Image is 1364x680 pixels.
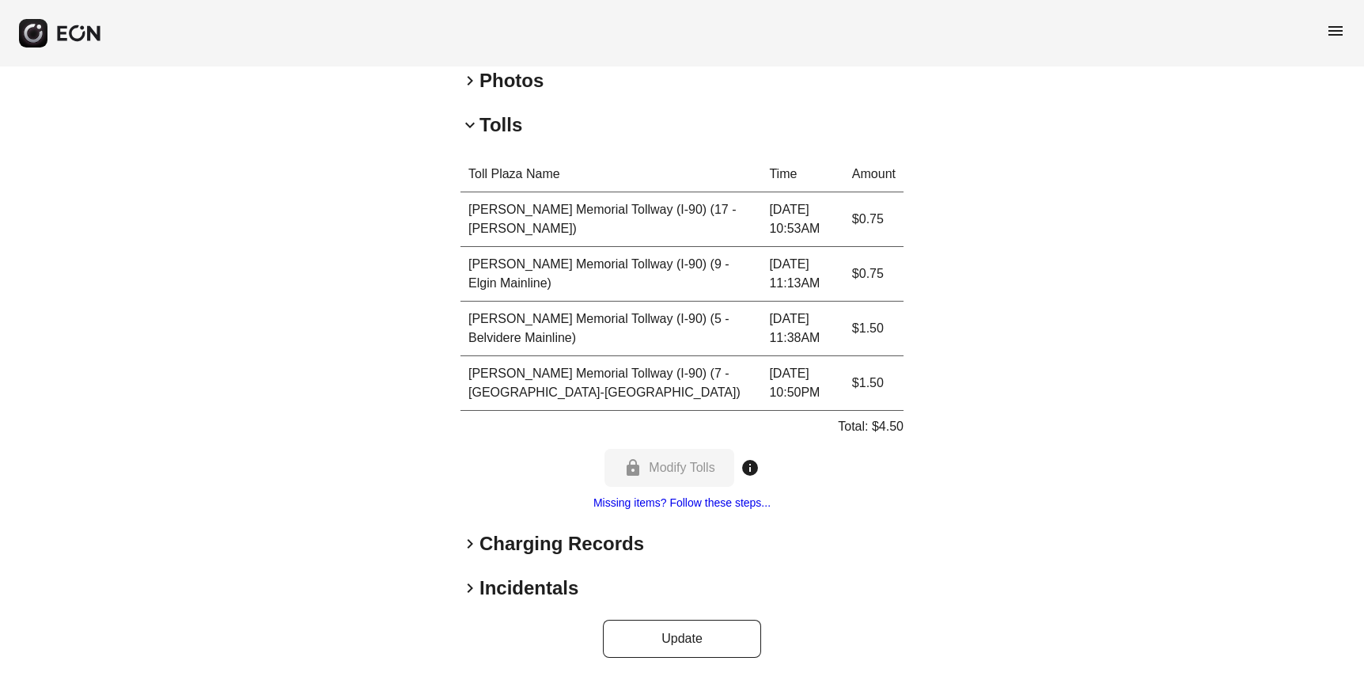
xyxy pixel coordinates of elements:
[460,356,761,411] td: [PERSON_NAME] Memorial Tollway (I-90) (7 - [GEOGRAPHIC_DATA]-[GEOGRAPHIC_DATA])
[479,576,578,601] h2: Incidentals
[460,192,761,247] td: [PERSON_NAME] Memorial Tollway (I-90) (17 - [PERSON_NAME])
[593,496,771,509] a: Missing items? Follow these steps...
[460,71,479,90] span: keyboard_arrow_right
[460,247,761,302] td: [PERSON_NAME] Memorial Tollway (I-90) (9 - Elgin Mainline)
[761,157,843,192] th: Time
[844,302,904,356] td: $1.50
[844,356,904,411] td: $1.50
[460,116,479,135] span: keyboard_arrow_down
[761,192,843,247] td: [DATE] 10:53AM
[479,112,522,138] h2: Tolls
[460,302,761,356] td: [PERSON_NAME] Memorial Tollway (I-90) (5 - Belvidere Mainline)
[761,356,843,411] td: [DATE] 10:50PM
[761,247,843,302] td: [DATE] 11:13AM
[844,247,904,302] td: $0.75
[844,192,904,247] td: $0.75
[460,534,479,553] span: keyboard_arrow_right
[1326,21,1345,40] span: menu
[460,579,479,598] span: keyboard_arrow_right
[844,157,904,192] th: Amount
[479,68,544,93] h2: Photos
[479,531,644,557] h2: Charging Records
[603,620,761,658] button: Update
[761,302,843,356] td: [DATE] 11:38AM
[460,157,761,192] th: Toll Plaza Name
[741,458,760,477] span: info
[838,417,904,436] p: Total: $4.50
